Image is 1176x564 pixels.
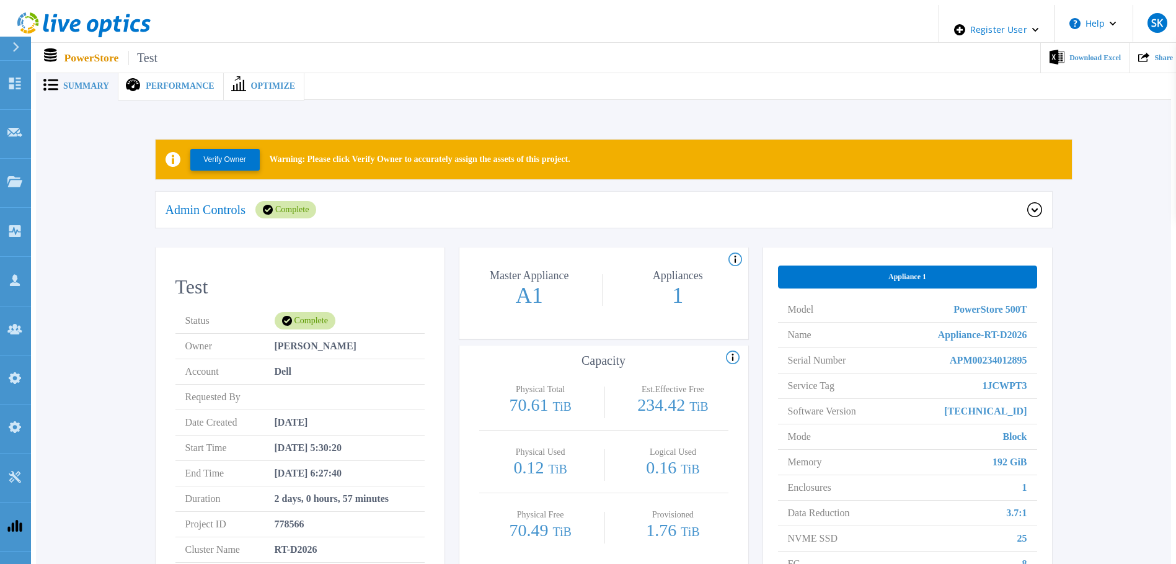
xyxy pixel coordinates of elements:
p: 0.16 [617,459,728,478]
span: Memory [788,450,822,475]
p: Physical Total [488,385,593,394]
span: Service Tag [788,374,834,398]
span: TiB [548,462,567,476]
span: Cluster Name [185,537,275,562]
p: Physical Free [488,511,593,519]
span: APM00234012895 [950,348,1027,373]
p: Master Appliance [463,270,596,281]
span: Duration [185,486,275,511]
span: 2 days, 0 hours, 57 minutes [275,486,389,511]
span: Share [1154,54,1173,61]
span: 1JCWPT3 [983,374,1027,398]
p: 70.61 [485,396,596,415]
span: TiB [552,400,571,413]
span: Account [185,359,275,384]
span: Requested By [185,385,275,410]
span: Performance [146,82,214,91]
span: SK [1151,18,1163,28]
div: Register User [939,5,1054,55]
span: Project ID [185,512,275,537]
span: Start Time [185,436,275,460]
div: Complete [255,201,316,218]
span: TiB [681,462,699,476]
p: PowerStore [64,51,157,65]
span: [PERSON_NAME] [275,334,356,359]
span: [DATE] 5:30:20 [275,436,342,460]
span: Dell [275,359,292,384]
span: Appliance 1 [888,272,926,282]
p: 0.12 [485,459,596,478]
h2: Test [175,275,425,298]
p: 70.49 [485,522,596,540]
span: PowerStore 500T [953,297,1027,322]
span: TiB [689,400,708,413]
div: , [5,5,1171,532]
p: 1.76 [617,522,728,540]
p: Est.Effective Free [621,385,725,394]
span: Software Version [788,399,856,424]
p: Admin Controls [166,204,245,216]
span: Block [1002,424,1027,449]
span: Status [185,308,275,333]
span: 25 [1017,526,1027,551]
span: [DATE] 6:27:40 [275,461,342,486]
span: 192 GiB [993,450,1027,475]
span: 1 [1022,475,1027,500]
p: A1 [460,284,599,307]
span: Test [128,51,157,65]
span: End Time [185,461,275,486]
span: [DATE] [275,410,308,435]
span: RT-D2026 [275,537,317,562]
p: Logical Used [621,448,725,457]
span: Download Excel [1069,54,1121,61]
p: 1 [609,284,748,307]
span: Date Created [185,410,275,435]
span: 3.7:1 [1006,501,1027,526]
button: Help [1054,5,1132,42]
span: Serial Number [788,348,846,373]
span: NVME SSD [788,526,838,551]
span: Appliance-RT-D2026 [938,323,1027,347]
span: Optimize [251,82,296,91]
p: Warning: Please click Verify Owner to accurately assign the assets of this project. [270,154,570,164]
p: Physical Used [488,448,593,457]
button: Verify Owner [190,149,260,171]
span: Summary [63,82,109,91]
span: Owner [185,334,275,359]
span: Data Reduction [788,501,850,526]
span: Model [788,297,814,322]
span: [TECHNICAL_ID] [944,399,1027,424]
span: TiB [681,525,699,539]
p: 234.42 [617,396,728,415]
span: Name [788,323,811,347]
span: Mode [788,424,811,449]
p: Provisioned [621,511,725,519]
div: Complete [275,312,335,329]
p: Appliances [611,270,744,281]
span: 778566 [275,512,304,537]
span: Enclosures [788,475,831,500]
span: TiB [552,525,571,539]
